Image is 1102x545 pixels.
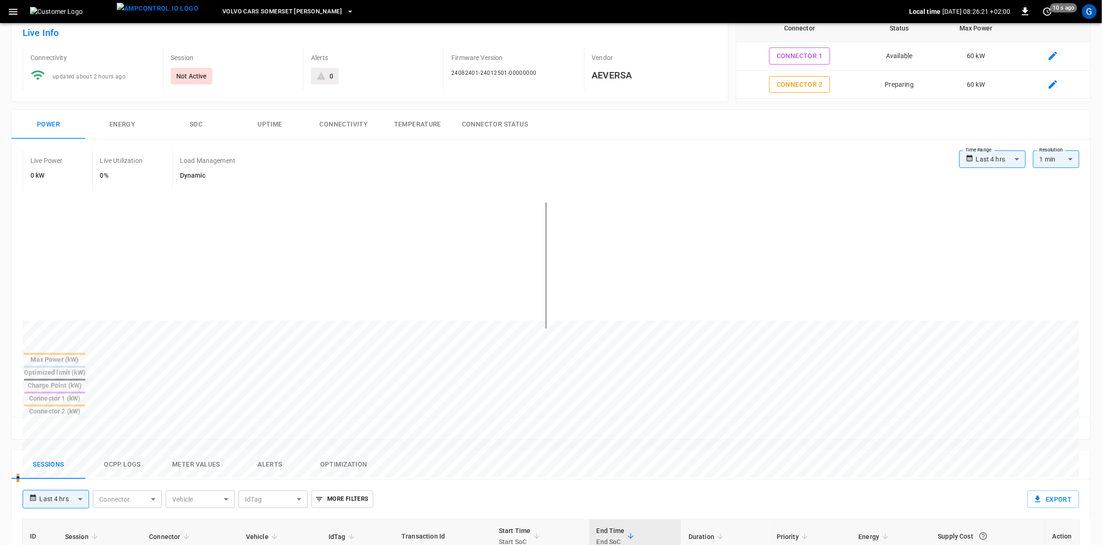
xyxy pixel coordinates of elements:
[180,171,235,181] h6: Dynamic
[1033,150,1079,168] div: 1 min
[863,71,936,99] td: Preparing
[246,531,281,542] span: Vehicle
[23,25,717,40] h6: Live Info
[1028,491,1079,508] button: Export
[943,7,1011,16] p: [DATE] 08:26:21 +02:00
[451,70,536,76] span: 24082401-24012501-00000000
[39,491,89,508] div: Last 4 hrs
[329,72,333,81] div: 0
[1040,4,1055,19] button: set refresh interval
[307,450,381,479] button: Optimization
[307,110,381,139] button: Connectivity
[12,110,85,139] button: Power
[769,76,830,93] button: Connector 2
[936,42,1016,71] td: 60 kW
[381,110,455,139] button: Temperature
[53,73,126,80] span: updated about 2 hours ago
[30,171,63,181] h6: 0 kW
[30,7,113,16] img: Customer Logo
[777,531,811,542] span: Priority
[311,53,436,62] p: Alerts
[689,531,726,542] span: Duration
[859,531,892,542] span: Energy
[100,156,143,165] p: Live Utilization
[737,14,1090,99] table: connector table
[176,72,207,81] p: Not Active
[233,110,307,139] button: Uptime
[233,450,307,479] button: Alerts
[65,531,101,542] span: Session
[863,14,936,42] th: Status
[976,150,1026,168] div: Last 4 hrs
[592,53,717,62] p: Vendor
[219,3,358,21] button: Volvo Cars Somerset [PERSON_NAME]
[85,450,159,479] button: Ocpp logs
[180,156,235,165] p: Load Management
[149,531,192,542] span: Connector
[975,528,992,545] button: The cost of your charging session based on your supply rates
[966,146,992,154] label: Time Range
[737,14,863,42] th: Connector
[936,71,1016,99] td: 60 kW
[329,531,358,542] span: IdTag
[938,528,1037,545] div: Supply Cost
[451,53,576,62] p: Firmware Version
[30,53,156,62] p: Connectivity
[1040,146,1063,154] label: Resolution
[769,48,830,65] button: Connector 1
[222,6,342,17] span: Volvo Cars Somerset [PERSON_NAME]
[1050,3,1078,12] span: 10 s ago
[171,53,296,62] p: Session
[592,68,717,83] h6: AEVERSA
[159,110,233,139] button: SOC
[863,42,936,71] td: Available
[1082,4,1097,19] div: profile-icon
[909,7,941,16] p: Local time
[12,450,85,479] button: Sessions
[159,450,233,479] button: Meter Values
[85,110,159,139] button: Energy
[117,3,198,14] img: ampcontrol.io logo
[100,171,143,181] h6: 0%
[30,156,63,165] p: Live Power
[311,491,373,508] button: More Filters
[936,14,1016,42] th: Max Power
[455,110,535,139] button: Connector Status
